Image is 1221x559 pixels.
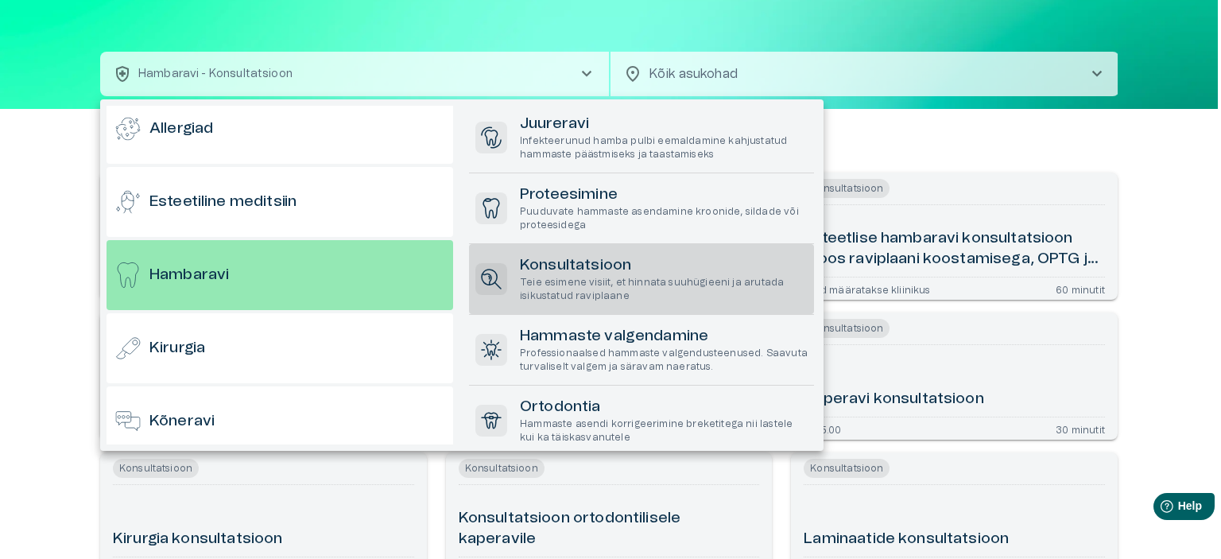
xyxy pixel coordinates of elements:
iframe: Help widget launcher [1097,487,1221,531]
h6: Kõneravi [149,411,215,433]
p: Professionaalsed hammaste valgendusteenused. Saavuta turvaliselt valgem ja säravam naeratus. [520,347,808,374]
h6: Allergiad [149,118,213,140]
h6: Juureravi [520,114,808,135]
p: Puuduvate hammaste asendamine kroonide, sildade või proteesidega [520,205,808,232]
h6: Hammaste valgendamine [520,326,808,347]
h6: Hambaravi [149,265,229,286]
h6: Ortodontia [520,397,808,418]
h6: Proteesimine [520,184,808,206]
h6: Kirurgia [149,338,205,359]
h6: Konsultatsioon [520,255,808,277]
p: Hammaste asendi korrigeerimine breketitega nii lastele kui ka täiskasvanutele [520,417,808,444]
p: Infekteerunud hamba pulbi eemaldamine kahjustatud hammaste päästmiseks ja taastamiseks [520,134,808,161]
p: Teie esimene visiit, et hinnata suuhügieeni ja arutada isikustatud raviplaane [520,276,808,303]
h6: Esteetiline meditsiin [149,192,297,213]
